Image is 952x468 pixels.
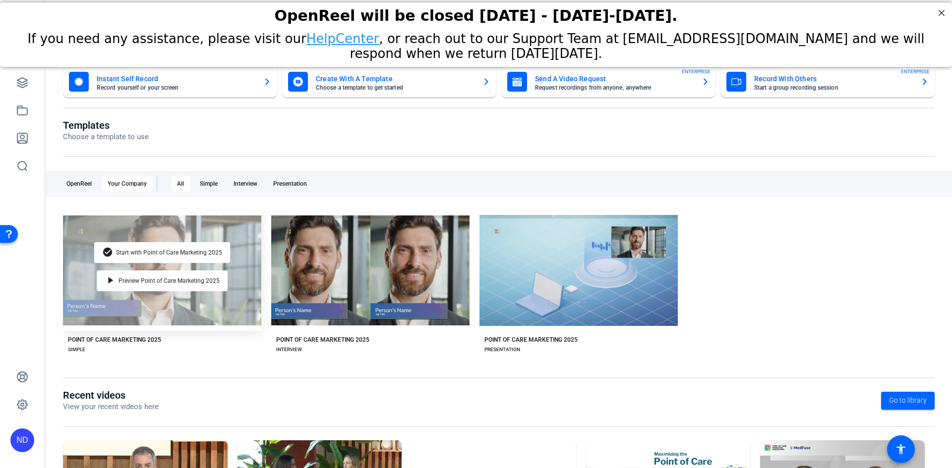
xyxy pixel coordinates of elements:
[276,336,369,344] div: POINT OF CARE MARKETING 2025
[60,176,98,192] div: OpenReel
[316,73,475,85] mat-card-title: Create With A Template
[310,247,322,259] mat-icon: check_circle
[484,346,520,354] div: PRESENTATION
[720,66,935,98] button: Record With OthersStart a group recording sessionENTERPRISE
[535,278,636,284] span: Preview Point of Care Marketing 2025
[63,131,149,143] p: Choose a template to use
[313,275,325,287] mat-icon: play_arrow
[901,68,930,75] span: ENTERPRISE
[881,392,935,410] a: Go to library
[276,346,302,354] div: INTERVIEW
[519,247,531,259] mat-icon: check_circle
[533,250,639,256] span: Start with Point of Care Marketing 2025
[10,428,34,452] div: ND
[754,85,913,91] mat-card-subtitle: Start a group recording session
[119,278,220,284] span: Preview Point of Care Marketing 2025
[754,73,913,85] mat-card-title: Record With Others
[68,346,85,354] div: SIMPLE
[316,85,475,91] mat-card-subtitle: Choose a template to get started
[324,250,430,256] span: Start with Point of Care Marketing 2025
[63,389,159,401] h1: Recent videos
[12,4,940,22] div: OpenReel will be closed [DATE] - [DATE]-[DATE].
[97,85,255,91] mat-card-subtitle: Record yourself or your screen
[116,250,222,256] span: Start with Point of Care Marketing 2025
[282,66,496,98] button: Create With A TemplateChoose a template to get started
[889,395,927,406] span: Go to library
[63,401,159,413] p: View your recent videos here
[484,336,578,344] div: POINT OF CARE MARKETING 2025
[63,119,149,131] h1: Templates
[535,73,694,85] mat-card-title: Send A Video Request
[102,247,114,259] mat-icon: check_circle
[682,68,711,75] span: ENTERPRISE
[228,176,263,192] div: Interview
[501,66,715,98] button: Send A Video RequestRequest recordings from anyone, anywhereENTERPRISE
[194,176,224,192] div: Simple
[306,29,379,44] a: HelpCenter
[105,275,117,287] mat-icon: play_arrow
[63,66,277,98] button: Instant Self RecordRecord yourself or your screen
[171,176,190,192] div: All
[102,176,153,192] div: Your Company
[28,29,925,58] span: If you need any assistance, please visit our , or reach out to our Support Team at [EMAIL_ADDRESS...
[97,73,255,85] mat-card-title: Instant Self Record
[535,85,694,91] mat-card-subtitle: Request recordings from anyone, anywhere
[895,443,907,455] mat-icon: accessibility
[68,336,161,344] div: POINT OF CARE MARKETING 2025
[521,275,533,287] mat-icon: play_arrow
[327,278,428,284] span: Preview Point of Care Marketing 2025
[267,176,313,192] div: Presentation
